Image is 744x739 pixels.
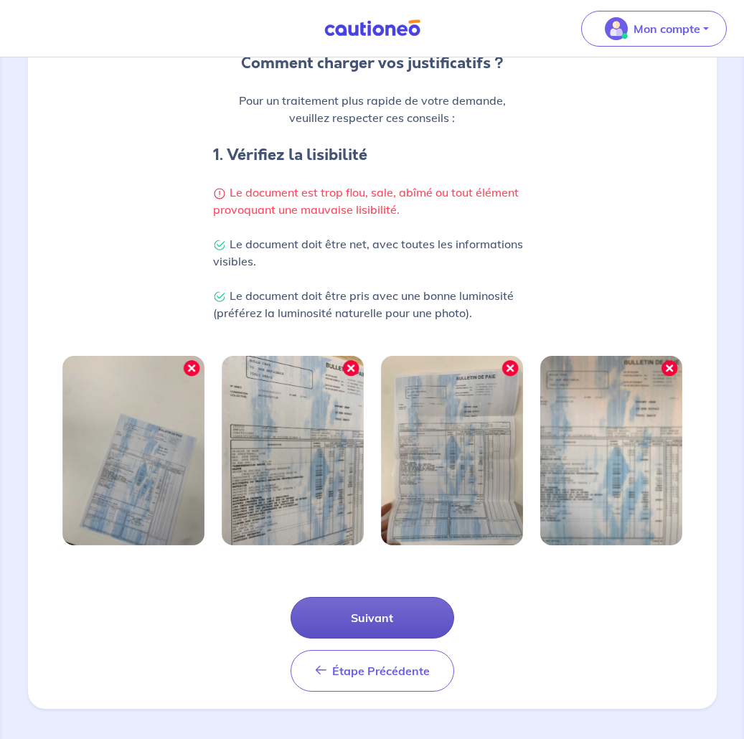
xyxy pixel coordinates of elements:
img: Warning [213,187,226,200]
img: Image mal cadrée 2 [222,356,364,545]
img: Image mal cadrée 3 [381,356,523,545]
p: Le document est trop flou, sale, abîmé ou tout élément provoquant une mauvaise lisibilité. [213,184,532,218]
p: Le document doit être net, avec toutes les informations visibles. Le document doit être pris avec... [213,235,532,321]
img: illu_account_valid_menu.svg [605,17,628,40]
span: Étape Précédente [332,664,430,678]
button: Étape Précédente [291,650,454,692]
button: illu_account_valid_menu.svgMon compte [581,11,727,47]
p: Mon compte [634,20,700,37]
img: Image mal cadrée 4 [540,356,682,545]
h4: 1. Vérifiez la lisibilité [213,143,532,166]
img: Image mal cadrée 1 [62,356,204,545]
img: Cautioneo [319,19,426,37]
button: Suivant [291,597,454,639]
p: Pour un traitement plus rapide de votre demande, veuillez respecter ces conseils : [213,92,532,126]
img: Check [213,239,226,252]
img: Check [213,291,226,303]
p: Comment charger vos justificatifs ? [213,52,532,75]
